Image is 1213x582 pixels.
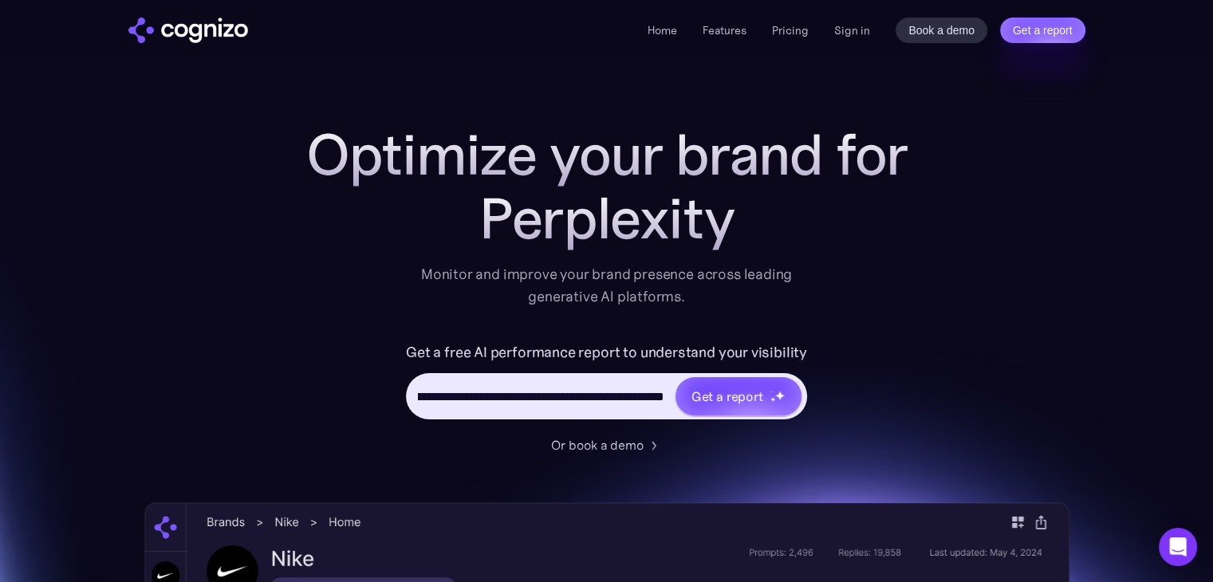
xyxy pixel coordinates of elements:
a: Get a report [1000,18,1085,43]
a: home [128,18,248,43]
div: Open Intercom Messenger [1159,528,1197,566]
img: cognizo logo [128,18,248,43]
a: Or book a demo [551,435,663,454]
a: Features [703,23,746,37]
h1: Optimize your brand for [288,123,926,187]
label: Get a free AI performance report to understand your visibility [406,340,807,365]
a: Book a demo [896,18,987,43]
a: Home [648,23,677,37]
div: Get a report [691,387,763,406]
div: Monitor and improve your brand presence across leading generative AI platforms. [411,263,803,308]
img: star [774,390,785,400]
form: Hero URL Input Form [406,340,807,427]
a: Pricing [772,23,809,37]
a: Sign in [834,21,870,40]
div: Or book a demo [551,435,644,454]
img: star [770,397,775,403]
a: Get a reportstarstarstar [674,376,803,417]
div: Perplexity [288,187,926,250]
img: star [770,391,772,393]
